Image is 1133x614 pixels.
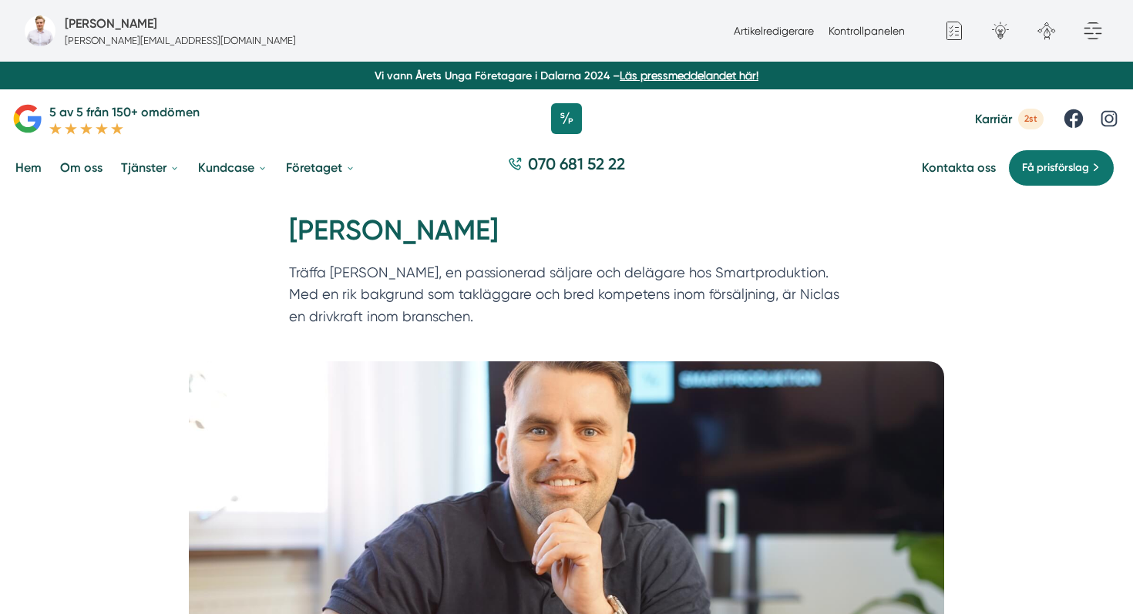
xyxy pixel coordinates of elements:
[12,148,45,187] a: Hem
[283,148,358,187] a: Företaget
[1008,149,1115,186] a: Få prisförslag
[922,160,996,175] a: Kontakta oss
[65,14,157,33] h5: Administratör
[1018,109,1044,129] span: 2st
[289,262,844,335] p: Träffa [PERSON_NAME], en passionerad säljare och delägare hos Smartproduktion. Med en rik bakgrun...
[57,148,106,187] a: Om oss
[118,148,183,187] a: Tjänster
[25,15,55,46] img: foretagsbild-pa-smartproduktion-en-webbyraer-i-dalarnas-lan.jpg
[6,68,1127,83] p: Vi vann Årets Unga Företagare i Dalarna 2024 –
[65,33,296,48] p: [PERSON_NAME][EMAIL_ADDRESS][DOMAIN_NAME]
[195,148,271,187] a: Kundcase
[975,112,1012,126] span: Karriär
[49,102,200,122] p: 5 av 5 från 150+ omdömen
[620,69,758,82] a: Läs pressmeddelandet här!
[1022,159,1089,176] span: Få prisförslag
[975,109,1044,129] a: Karriär 2st
[502,153,631,183] a: 070 681 52 22
[528,153,625,175] span: 070 681 52 22
[289,212,844,262] h1: [PERSON_NAME]
[829,25,905,37] a: Kontrollpanelen
[734,25,814,37] a: Artikelredigerare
